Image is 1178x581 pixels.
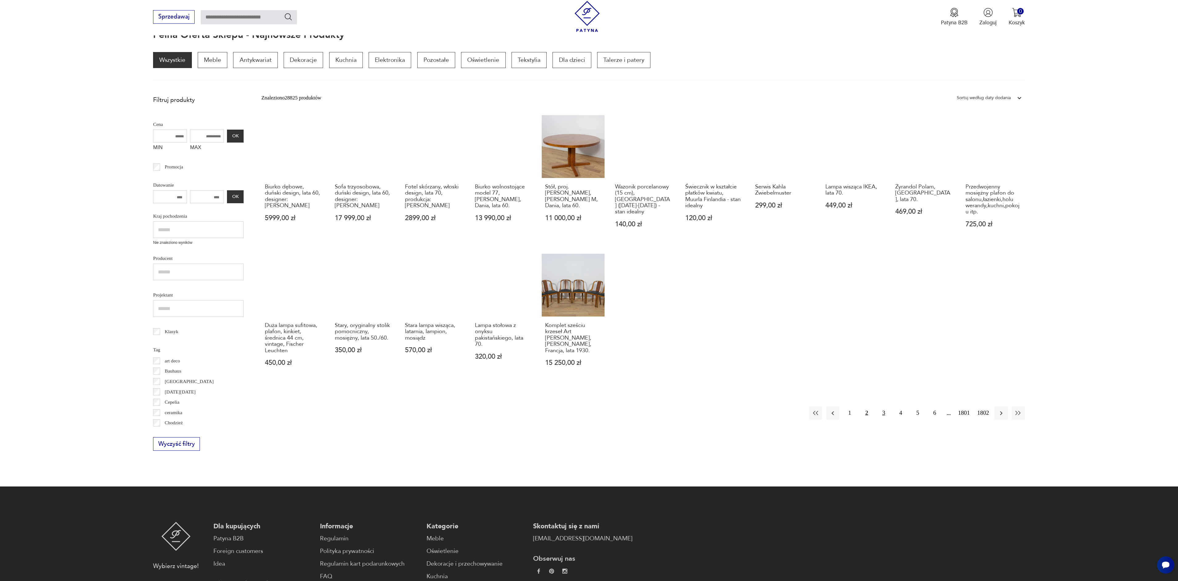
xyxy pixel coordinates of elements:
[911,406,924,420] button: 5
[153,15,195,20] a: Sprzedawaj
[320,559,419,568] a: Regulamin kart podarunkowych
[825,202,881,209] p: 449,00 zł
[685,184,741,209] h3: Świecznik w kształcie płatków kwiatu, Muurla Finlandia - stan idealny
[405,184,461,209] h3: Fotel skórzany, włoski design, lata 70, produkcja: [PERSON_NAME]
[549,569,554,574] img: 37d27d81a828e637adc9f9cb2e3d3a8a.webp
[153,181,244,189] p: Datowanie
[949,8,959,17] img: Ikona medalu
[320,572,419,581] a: FAQ
[682,115,745,242] a: Świecznik w kształcie płatków kwiatu, Muurla Finlandia - stan idealnyŚwiecznik w kształcie płatkó...
[553,52,591,68] a: Dla dzieci
[545,184,601,209] h3: Stół, proj. [PERSON_NAME], [PERSON_NAME] M, Dania, lata 60.
[165,429,182,437] p: Ćmielów
[227,190,244,203] button: OK
[427,559,526,568] a: Dekoracje i przechowywanie
[1017,8,1024,14] div: 0
[941,19,968,26] p: Patyna B2B
[965,221,1022,228] p: 725,00 zł
[320,534,419,543] a: Regulamin
[1009,8,1025,26] button: 0Koszyk
[402,254,464,381] a: Stara lampa wisząca, latarnia, lampion, mosiądzStara lampa wisząca, latarnia, lampion, mosiądz570...
[822,115,885,242] a: Lampa wisząca IKEA, lata 70.Lampa wisząca IKEA, lata 70.449,00 zł
[941,8,968,26] a: Ikona medaluPatyna B2B
[405,215,461,221] p: 2899,00 zł
[755,202,811,209] p: 299,00 zł
[892,115,955,242] a: Żyrandol Polam, Polska, lata 70.Żyrandol Polam, [GEOGRAPHIC_DATA], lata 70.469,00 zł
[860,406,873,420] button: 2
[975,406,991,420] button: 1802
[755,184,811,196] h3: Serwis Kahla Zwiebelmuster
[402,115,464,242] a: Fotel skórzany, włoski design, lata 70, produkcja: WłochyFotel skórzany, włoski design, lata 70, ...
[1012,8,1022,17] img: Ikona koszyka
[329,52,363,68] a: Kuchnia
[877,406,890,420] button: 3
[265,184,321,209] h3: Biurko dębowe, duński design, lata 60, designer: [PERSON_NAME]
[198,52,227,68] p: Meble
[161,522,191,551] img: Patyna - sklep z meblami i dekoracjami vintage
[369,52,411,68] a: Elektronika
[472,115,534,242] a: Biurko wolnostojące model 77, Omann Jun, Dania, lata 60.Biurko wolnostojące model 77, [PERSON_NAM...
[165,388,196,396] p: [DATE][DATE]
[153,240,244,246] p: Nie znaleziono wyników
[320,547,419,556] a: Polityka prywatności
[965,184,1022,215] h3: Przedwojenny mosiężny plafon do salonu,łazienki,holu werandy,kuchni,pokoju itp.
[417,52,455,68] a: Pozostałe
[405,347,461,353] p: 570,00 zł
[335,347,391,353] p: 350,00 zł
[533,554,632,563] p: Obserwuj nas
[165,398,180,406] p: Cepelia
[227,130,244,143] button: OK
[165,357,180,365] p: art deco
[825,184,881,196] h3: Lampa wisząca IKEA, lata 70.
[545,360,601,366] p: 15 250,00 zł
[615,184,671,215] h3: Wazonik porcelanowy (15 cm), [GEOGRAPHIC_DATA] ([DATE]-[DATE]) - stan idealny
[461,52,505,68] a: Oświetlenie
[284,52,323,68] a: Dekoracje
[153,346,244,354] p: Tag
[165,377,214,385] p: [GEOGRAPHIC_DATA]
[165,409,182,417] p: ceramika
[475,322,531,348] h3: Lampa stołowa z onyksu pakistańskiego, lata 70.
[190,143,224,154] label: MAX
[405,322,461,341] h3: Stara lampa wisząca, latarnia, lampion, mosiądz
[979,19,997,26] p: Zaloguj
[153,437,200,451] button: Wyczyść filtry
[475,215,531,221] p: 13 990,00 zł
[335,215,391,221] p: 17 999,00 zł
[261,94,321,102] div: Znaleziono 28825 produktów
[335,322,391,341] h3: Stary, oryginalny stolik pomocniczny, mosiężny, lata 50./60.
[895,208,951,215] p: 469,00 zł
[213,547,313,556] a: Foreign customers
[213,559,313,568] a: Idea
[331,254,394,381] a: Stary, oryginalny stolik pomocniczny, mosiężny, lata 50./60.Stary, oryginalny stolik pomocniczny,...
[572,1,603,32] img: Patyna - sklep z meblami i dekoracjami vintage
[153,30,344,40] h1: Pełna oferta sklepu - najnowsze produkty
[941,8,968,26] button: Patyna B2B
[153,52,192,68] a: Wszystkie
[475,353,531,360] p: 320,00 zł
[165,163,183,171] p: Promocja
[1157,556,1174,574] iframe: Smartsupp widget button
[957,94,1011,102] div: Sortuj według daty dodania
[612,115,675,242] a: Wazonik porcelanowy (15 cm), Victoria Austria (1904-1918) - stan idealnyWazonik porcelanowy (15 c...
[983,8,993,17] img: Ikonka użytkownika
[615,221,671,228] p: 140,00 zł
[233,52,277,68] a: Antykwariat
[597,52,650,68] p: Talerze i patery
[536,569,541,574] img: da9060093f698e4c3cedc1453eec5031.webp
[427,522,526,531] p: Kategorie
[928,406,941,420] button: 6
[512,52,547,68] a: Tekstylia
[472,254,534,381] a: Lampa stołowa z onyksu pakistańskiego, lata 70.Lampa stołowa z onyksu pakistańskiego, lata 70.320...
[335,184,391,209] h3: Sofa trzyosobowa, duński design, lata 60, designer: [PERSON_NAME]
[956,406,972,420] button: 1801
[685,215,741,221] p: 120,00 zł
[843,406,856,420] button: 1
[1009,19,1025,26] p: Koszyk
